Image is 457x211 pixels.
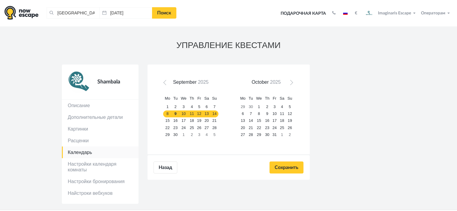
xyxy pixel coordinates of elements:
span: Saturday [280,96,285,101]
a: 22 [163,124,172,131]
a: 7 [211,104,218,110]
span: Next [288,81,293,86]
a: 10 [179,110,188,117]
a: 2 [264,104,271,110]
a: 12 [196,110,203,117]
a: 17 [271,117,278,124]
a: Дополнительные детали [62,111,139,123]
a: 22 [254,124,264,131]
a: 15 [254,117,264,124]
span: Tuesday [249,96,253,101]
a: 1 [278,131,286,138]
a: 18 [188,117,196,124]
a: 6 [239,110,247,117]
a: 9 [264,110,271,117]
img: logo [5,6,38,20]
a: 26 [286,124,294,131]
a: 13 [239,117,247,124]
a: 14 [211,110,218,117]
a: 4 [203,131,211,138]
a: 3 [271,104,278,110]
span: 2025 [198,80,209,85]
a: 30 [247,104,254,110]
a: 14 [247,117,254,124]
a: Prev [162,80,171,88]
span: Tuesday [173,96,178,101]
a: 3 [196,131,203,138]
span: Thursday [190,96,194,101]
h3: УПРАВЛЕНИЕ КВЕСТАМИ [62,41,395,50]
span: October [251,80,269,85]
span: Wednesday [181,96,187,101]
a: 21 [211,117,218,124]
a: 11 [278,110,286,117]
a: Next [286,80,295,88]
a: Поиск [152,7,176,19]
span: Wednesday [256,96,262,101]
a: 19 [196,117,203,124]
div: Shambala [91,71,133,93]
img: ru.jpg [343,12,348,15]
a: 12 [286,110,294,117]
a: 5 [196,104,203,110]
a: 3 [179,104,188,110]
a: 16 [264,117,271,124]
a: 6 [203,104,211,110]
span: September [173,80,197,85]
span: Sunday [212,96,217,101]
span: Monday [165,96,170,101]
a: 1 [254,104,264,110]
a: 9 [172,110,179,117]
a: 30 [264,131,271,138]
span: Операторам [421,11,445,15]
a: 23 [264,124,271,131]
a: 2 [286,131,294,138]
a: Описание [62,100,139,111]
a: Настройки календаря комнаты [62,158,139,176]
a: 10 [271,110,278,117]
a: 2 [188,131,196,138]
span: Sunday [288,96,292,101]
a: 8 [254,110,264,117]
a: 21 [247,124,254,131]
a: 28 [211,124,218,131]
a: 26 [196,124,203,131]
a: 31 [271,131,278,138]
input: Дата [99,7,152,19]
button: Операторам [419,10,452,16]
a: 29 [254,131,264,138]
a: 15 [163,117,172,124]
a: 24 [179,124,188,131]
a: 25 [188,124,196,131]
a: 29 [163,131,172,138]
a: 27 [239,131,247,138]
a: 17 [179,117,188,124]
a: 8 [163,110,172,117]
a: Найстроки вебхуков [62,187,139,199]
a: 5 [286,104,294,110]
a: 20 [203,117,211,124]
a: 13 [203,110,211,117]
span: Thursday [265,96,270,101]
a: 5 [211,131,218,138]
strong: € [355,11,357,15]
span: Prev [164,81,169,86]
a: 18 [278,117,286,124]
a: Расценки [62,135,139,146]
span: 2025 [270,80,281,85]
a: 7 [247,110,254,117]
a: 20 [239,124,247,131]
a: 29 [239,104,247,110]
a: Настройки бронирования [62,176,139,187]
a: 23 [172,124,179,131]
input: Сохранить [270,161,303,173]
a: 11 [188,110,196,117]
a: 4 [188,104,196,110]
a: Подарочная карта [279,7,328,20]
a: 16 [172,117,179,124]
a: 19 [286,117,294,124]
a: 28 [247,131,254,138]
span: Monday [240,96,245,101]
a: 25 [278,124,286,131]
input: Город или название квеста [47,7,99,19]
